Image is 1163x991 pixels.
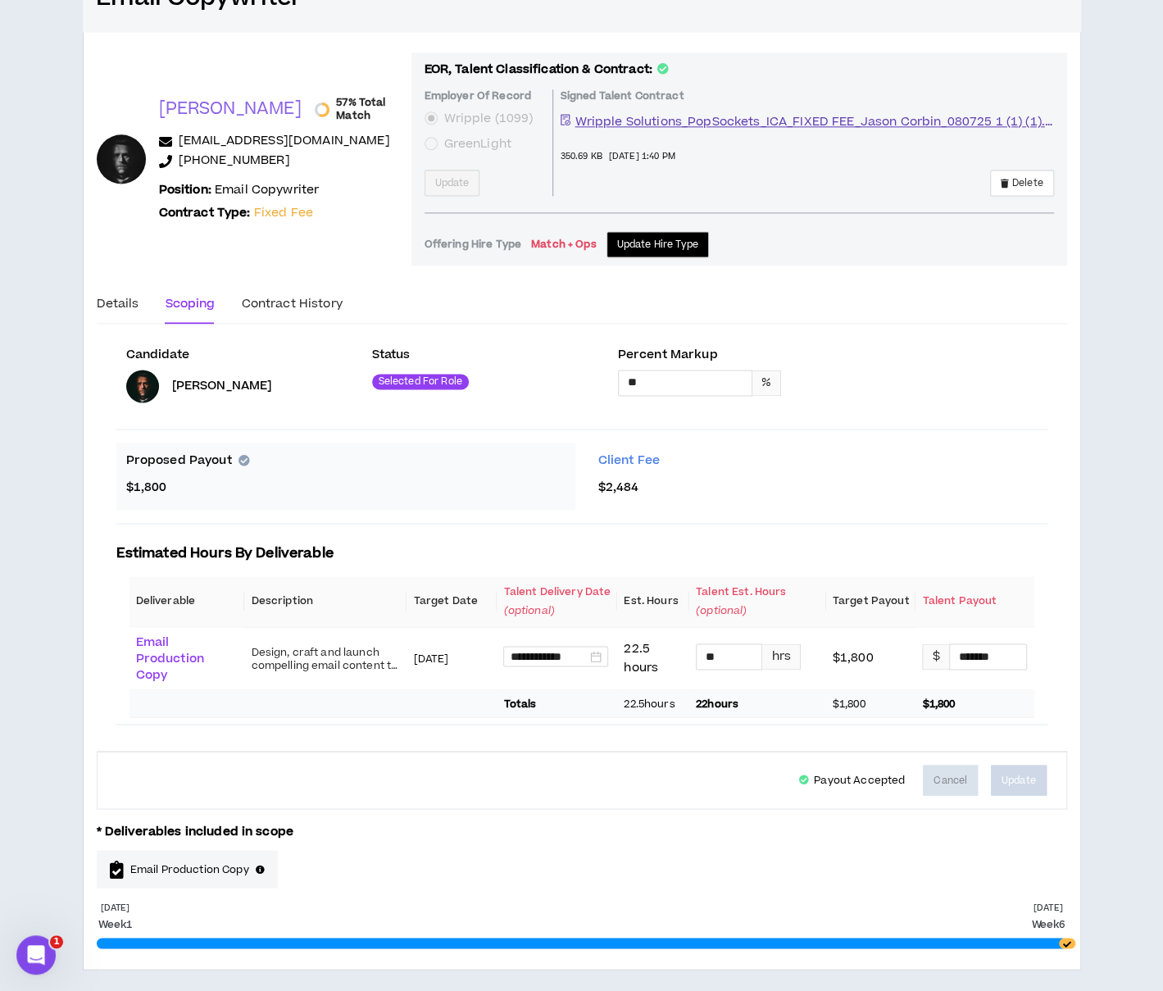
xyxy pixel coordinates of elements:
[922,593,997,608] span: Talent Payout
[503,602,554,617] i: (optional)
[97,134,146,184] div: Jason C.
[598,475,639,500] p: $2,484
[159,181,320,199] p: Email Copywriter
[372,374,469,389] sup: Selected For Role
[560,150,602,163] span: 350.69 KB
[575,114,1053,130] span: Wripple Solutions_PopSockets_ICA_FIXED FEE_Jason Corbin_080725 1 (1) (1).pdf
[696,584,786,599] span: Talent Est. Hours
[617,237,699,252] span: Update Hire Type
[101,901,129,913] p: [DATE]
[814,773,905,786] span: Payout Accepted
[833,697,910,710] p: $ 1,800
[413,652,490,665] p: [DATE]
[126,347,339,363] p: Candidate
[126,475,167,500] p: $1,800
[1031,916,1064,931] p: Week 6
[172,378,272,394] p: [PERSON_NAME]
[1034,901,1062,913] p: [DATE]
[560,89,1053,102] p: Signed Talent Contract
[97,822,293,840] p: * Deliverables included in scope
[97,295,139,313] div: Details
[696,602,747,617] i: (optional)
[372,347,585,363] p: Status
[1012,175,1043,191] span: Delete
[503,697,611,710] p: Totals
[990,170,1054,196] button: Delete
[531,238,597,251] p: Match + Ops
[624,593,678,608] span: Est. Hours
[833,648,910,666] p: $1,800
[413,593,478,608] span: Target Date
[336,96,398,122] span: 57% Total Match
[254,204,313,221] span: Fixed Fee
[179,152,290,171] a: [PHONE_NUMBER]
[833,593,910,608] span: Target Payout
[159,204,251,221] b: Contract Type:
[425,61,669,79] p: EOR, Talent Classification & Contract:
[624,697,683,710] p: 22.5 hours
[130,862,249,875] span: Email Production Copy
[444,110,534,127] span: Wripple (1099)
[560,114,571,125] span: file-done
[922,643,948,670] div: $
[136,634,239,683] p: Email Production Copy
[598,452,660,469] p: Client Fee
[922,697,1027,710] p: $ 1,800
[923,765,978,795] button: Cancel
[16,935,56,975] iframe: Intercom live chat
[503,584,611,599] span: Talent Delivery Date
[762,643,800,670] div: hrs
[126,370,159,402] div: Jason C.
[159,98,302,120] p: [PERSON_NAME]
[159,181,211,198] b: Position:
[752,370,781,396] div: %
[98,916,131,931] p: Week 1
[136,593,196,608] span: Deliverable
[624,639,683,676] p: 22.5 hours
[696,697,820,710] p: 22 hours
[116,543,1047,563] p: Estimated Hours By Deliverable
[50,935,63,948] span: 1
[251,645,400,671] div: Design, craft and launch compelling email content to engage and convert recipients.
[241,295,342,313] div: Contract History
[444,135,511,152] span: GreenLight
[179,132,390,152] a: [EMAIL_ADDRESS][DOMAIN_NAME]
[126,452,250,469] p: Proposed Payout
[425,238,522,251] p: Offering Hire Type
[606,231,710,257] button: Update Hire Type
[618,347,718,363] p: Percent Markup
[425,170,480,196] button: Update
[560,109,1053,135] a: file-doneWripple Solutions_PopSockets_ICA_FIXED FEE_Jason Corbin_080725 1 (1) (1).pdf
[609,150,675,163] span: [DATE] 1:40 PM
[425,89,547,109] p: Employer Of Record
[991,765,1047,795] button: Update
[165,295,215,313] div: Scoping
[251,593,313,608] span: Description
